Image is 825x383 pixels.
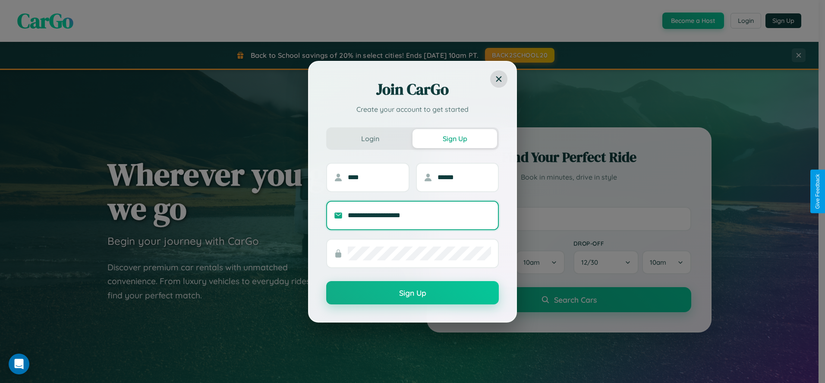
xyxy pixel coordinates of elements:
p: Create your account to get started [326,104,499,114]
div: Open Intercom Messenger [9,354,29,374]
h2: Join CarGo [326,79,499,100]
button: Sign Up [412,129,497,148]
div: Give Feedback [815,174,821,209]
button: Login [328,129,412,148]
button: Sign Up [326,281,499,304]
